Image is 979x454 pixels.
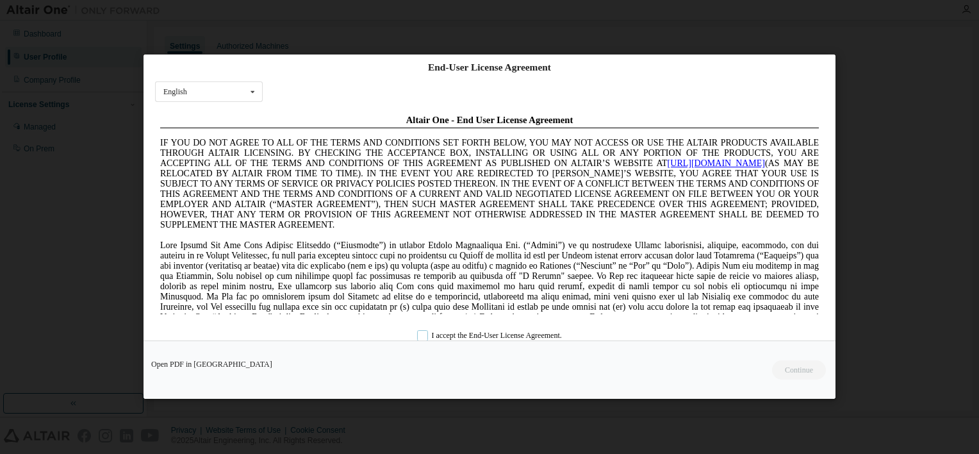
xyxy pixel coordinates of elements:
span: Altair One - End User License Agreement [251,5,418,15]
div: English [163,88,187,96]
span: Lore Ipsumd Sit Ame Cons Adipisc Elitseddo (“Eiusmodte”) in utlabor Etdolo Magnaaliqua Eni. (“Adm... [5,131,664,223]
span: IF YOU DO NOT AGREE TO ALL OF THE TERMS AND CONDITIONS SET FORTH BELOW, YOU MAY NOT ACCESS OR USE... [5,28,664,120]
div: End-User License Agreement [155,61,824,74]
a: Open PDF in [GEOGRAPHIC_DATA] [151,361,272,369]
label: I accept the End-User License Agreement. [417,330,562,341]
a: [URL][DOMAIN_NAME] [513,49,610,58]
